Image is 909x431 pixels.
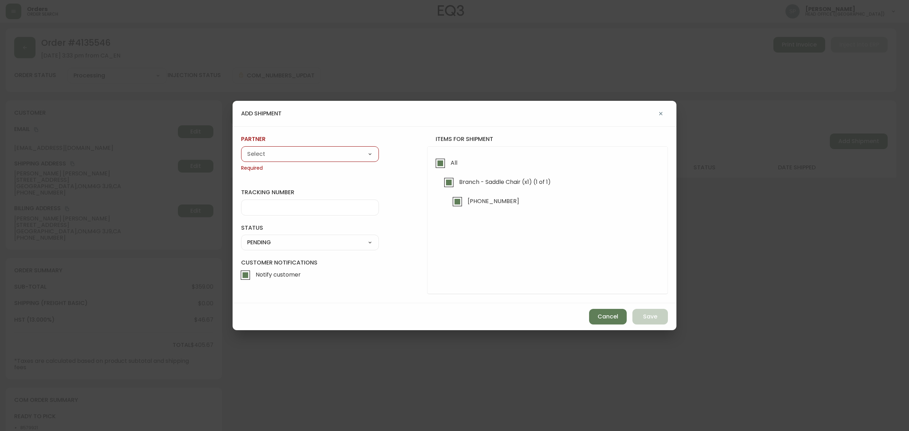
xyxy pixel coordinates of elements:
[241,224,379,232] label: status
[427,135,668,143] h4: items for shipment
[241,110,282,118] h4: add shipment
[241,189,379,196] label: tracking number
[589,309,627,324] button: Cancel
[241,135,379,143] label: partner
[241,259,379,283] label: Customer Notifications
[459,178,551,186] span: Branch - Saddle Chair (x1) (1 of 1)
[241,165,379,172] span: Required
[256,271,301,278] span: Notify customer
[468,197,519,205] span: [PHONE_NUMBER]
[598,313,618,321] span: Cancel
[451,159,457,167] span: All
